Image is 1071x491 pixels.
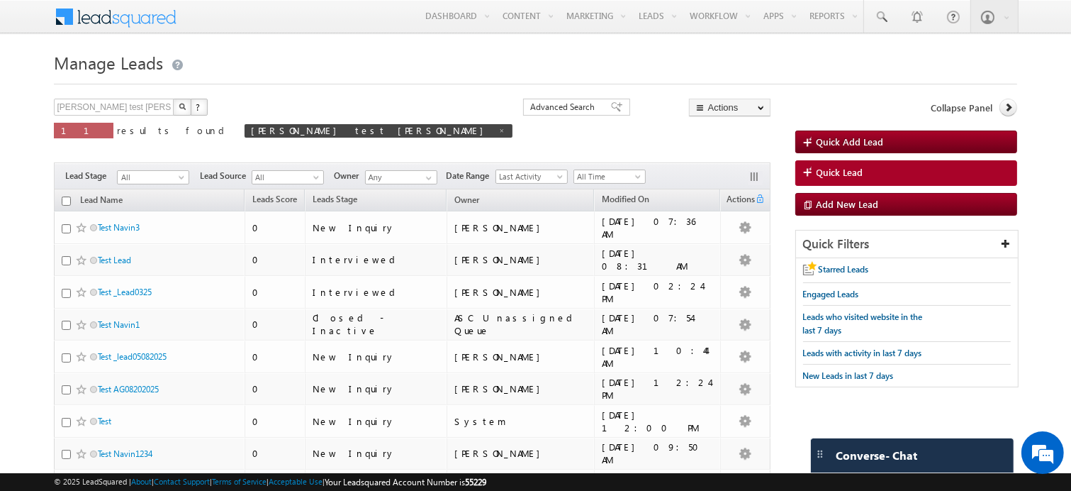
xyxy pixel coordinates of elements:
[454,311,588,337] div: ASC Unassigned Queue
[191,99,208,116] button: ?
[454,253,588,266] div: [PERSON_NAME]
[602,311,714,337] div: [DATE] 07:54 AM
[531,101,600,114] span: Advanced Search
[154,477,210,486] a: Contact Support
[117,170,189,184] a: All
[313,286,440,299] div: Interviewed
[602,194,649,204] span: Modified On
[252,170,324,184] a: All
[305,192,364,210] a: Leads Stage
[573,170,646,184] a: All Time
[313,351,440,363] div: New Inquiry
[796,231,1019,258] div: Quick Filters
[602,215,714,241] div: [DATE] 07:36 AM
[836,449,917,462] span: Converse - Chat
[454,351,588,363] div: [PERSON_NAME]
[721,192,755,210] span: Actions
[252,221,298,234] div: 0
[252,447,298,460] div: 0
[418,171,436,185] a: Show All Items
[131,477,152,486] a: About
[196,101,202,113] span: ?
[817,136,884,148] span: Quick Add Lead
[73,192,130,211] a: Lead Name
[803,348,922,358] span: Leads with activity in last 7 days
[118,171,185,184] span: All
[245,192,304,210] a: Leads Score
[602,376,714,402] div: [DATE] 12:24 PM
[595,192,656,210] a: Modified On
[179,103,186,110] img: Search
[313,415,440,428] div: New Inquiry
[313,382,440,395] div: New Inquiry
[252,351,298,363] div: 0
[212,477,267,486] a: Terms of Service
[803,311,923,336] span: Leads who visited website in the last 7 days
[466,477,487,487] span: 55229
[325,477,487,487] span: Your Leadsquared Account Number is
[98,416,111,426] a: Test
[803,289,859,299] span: Engaged Leads
[98,287,152,297] a: Test _Lead0325
[602,247,714,272] div: [DATE] 08:31 AM
[98,351,167,362] a: Test _lead05082025
[814,448,826,460] img: carter-drag
[98,448,152,459] a: Test Navin1234
[252,253,298,266] div: 0
[18,131,259,372] textarea: Type your message and hit 'Enter'
[454,382,588,395] div: [PERSON_NAME]
[602,409,714,434] div: [DATE] 12:00 PM
[252,415,298,428] div: 0
[62,197,71,206] input: Check all records
[252,382,298,395] div: 0
[313,447,440,460] div: New Inquiry
[817,198,879,210] span: Add New Lead
[252,124,491,136] span: [PERSON_NAME] test [PERSON_NAME]
[574,170,641,183] span: All Time
[313,194,357,204] span: Leads Stage
[54,51,163,74] span: Manage Leads
[819,264,869,275] span: Starred Leads
[252,194,297,204] span: Leads Score
[454,286,588,299] div: [PERSON_NAME]
[98,255,131,265] a: Test Lead
[454,221,588,234] div: [PERSON_NAME]
[98,384,159,395] a: Test AG08202025
[54,475,487,489] span: © 2025 LeadSquared | | | | |
[365,170,437,184] input: Type to Search
[200,170,252,182] span: Lead Source
[335,170,365,182] span: Owner
[232,7,267,41] div: Minimize live chat window
[795,160,1018,186] a: Quick Lead
[931,101,992,114] span: Collapse Panel
[252,318,298,331] div: 0
[252,171,320,184] span: All
[495,170,568,184] a: Last Activity
[74,75,238,93] div: Chat with us now
[689,99,770,116] button: Actions
[117,124,230,136] span: results found
[61,124,106,136] span: 11
[454,194,479,205] span: Owner
[602,280,714,305] div: [DATE] 02:24 PM
[454,415,588,428] div: System
[602,344,714,370] div: [DATE] 10:44 AM
[252,286,298,299] div: 0
[98,222,140,233] a: Test Navin3
[496,170,563,183] span: Last Activity
[447,170,495,182] span: Date Range
[313,221,440,234] div: New Inquiry
[98,319,140,330] a: Test Navin1
[817,166,863,179] span: Quick Lead
[313,253,440,266] div: Interviewed
[65,170,117,182] span: Lead Stage
[269,477,323,486] a: Acceptable Use
[313,311,440,337] div: Closed - Inactive
[602,441,714,466] div: [DATE] 09:50 AM
[193,384,257,403] em: Start Chat
[24,75,60,93] img: d_60004797649_company_0_60004797649
[803,370,894,381] span: New Leads in last 7 days
[454,447,588,460] div: [PERSON_NAME]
